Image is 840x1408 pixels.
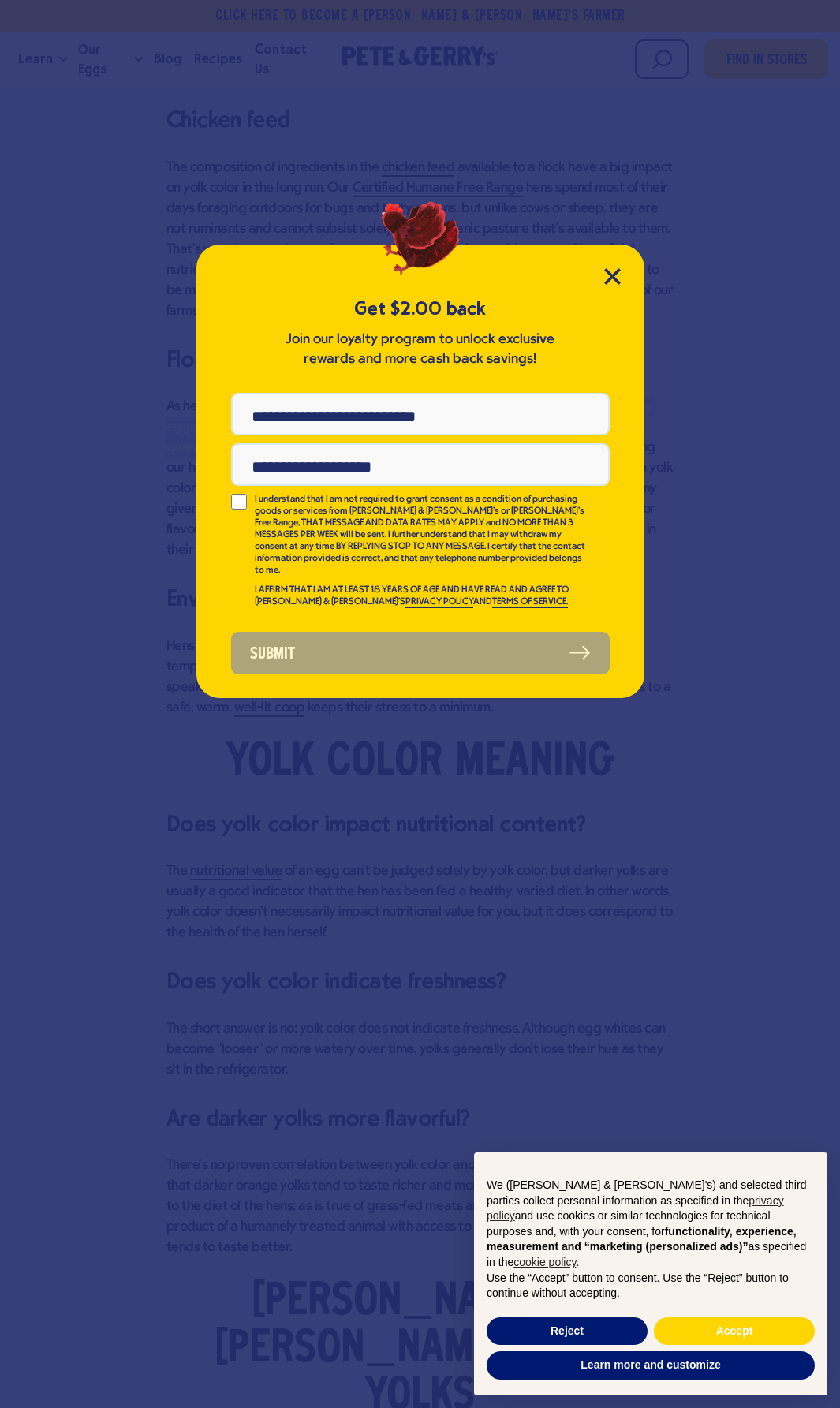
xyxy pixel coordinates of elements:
button: Close Modal [604,268,621,285]
a: TERMS OF SERVICE. [492,597,568,608]
a: cookie policy [513,1256,576,1268]
p: I understand that I am not required to grant consent as a condition of purchasing goods or servic... [255,494,588,577]
p: Join our loyalty program to unlock exclusive rewards and more cash back savings! [282,330,558,369]
input: I understand that I am not required to grant consent as a condition of purchasing goods or servic... [231,494,247,510]
button: Reject [487,1317,648,1346]
p: Use the “Accept” button to consent. Use the “Reject” button to continue without accepting. [487,1271,815,1302]
a: PRIVACY POLICY [405,597,473,608]
p: I AFFIRM THAT I AM AT LEAST 18 YEARS OF AGE AND HAVE READ AND AGREE TO [PERSON_NAME] & [PERSON_NA... [255,584,588,608]
button: Accept [654,1317,815,1346]
button: Submit [231,632,610,674]
h5: Get $2.00 back [231,296,610,322]
p: We ([PERSON_NAME] & [PERSON_NAME]'s) and selected third parties collect personal information as s... [487,1178,815,1271]
button: Learn more and customize [487,1351,815,1380]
